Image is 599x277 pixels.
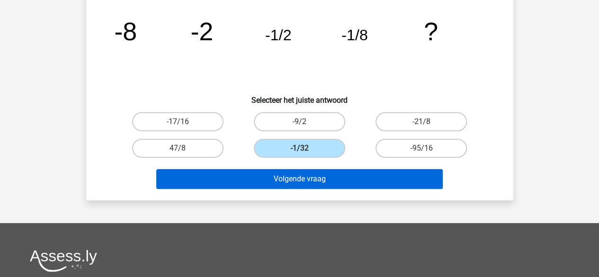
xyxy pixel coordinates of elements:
button: Volgende vraag [156,169,443,189]
tspan: -8 [114,17,137,45]
label: 47/8 [132,139,224,158]
h6: Selecteer het juiste antwoord [101,88,498,105]
tspan: -1/2 [265,27,291,44]
label: -9/2 [254,112,345,131]
img: Assessly logo [30,250,97,272]
label: -1/32 [254,139,345,158]
label: -21/8 [375,112,467,131]
label: -95/16 [375,139,467,158]
tspan: -2 [190,17,213,45]
label: -17/16 [132,112,224,131]
tspan: ? [424,17,438,45]
tspan: -1/8 [341,27,368,44]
